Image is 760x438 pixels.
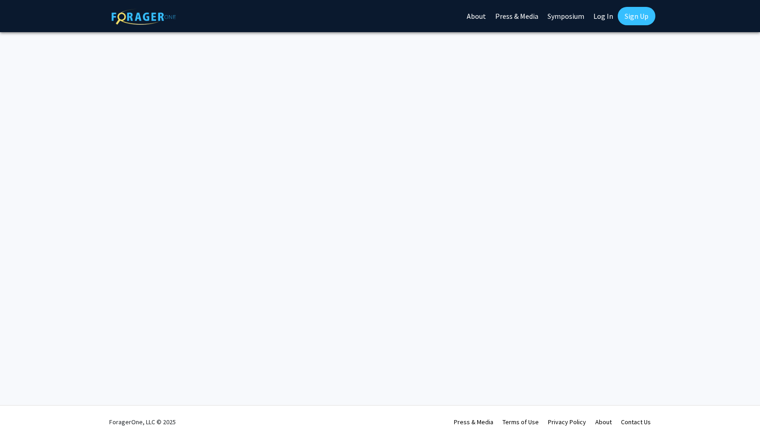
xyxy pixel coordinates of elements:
[621,418,651,426] a: Contact Us
[595,418,612,426] a: About
[454,418,493,426] a: Press & Media
[112,9,176,25] img: ForagerOne Logo
[503,418,539,426] a: Terms of Use
[618,7,655,25] a: Sign Up
[548,418,586,426] a: Privacy Policy
[109,406,176,438] div: ForagerOne, LLC © 2025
